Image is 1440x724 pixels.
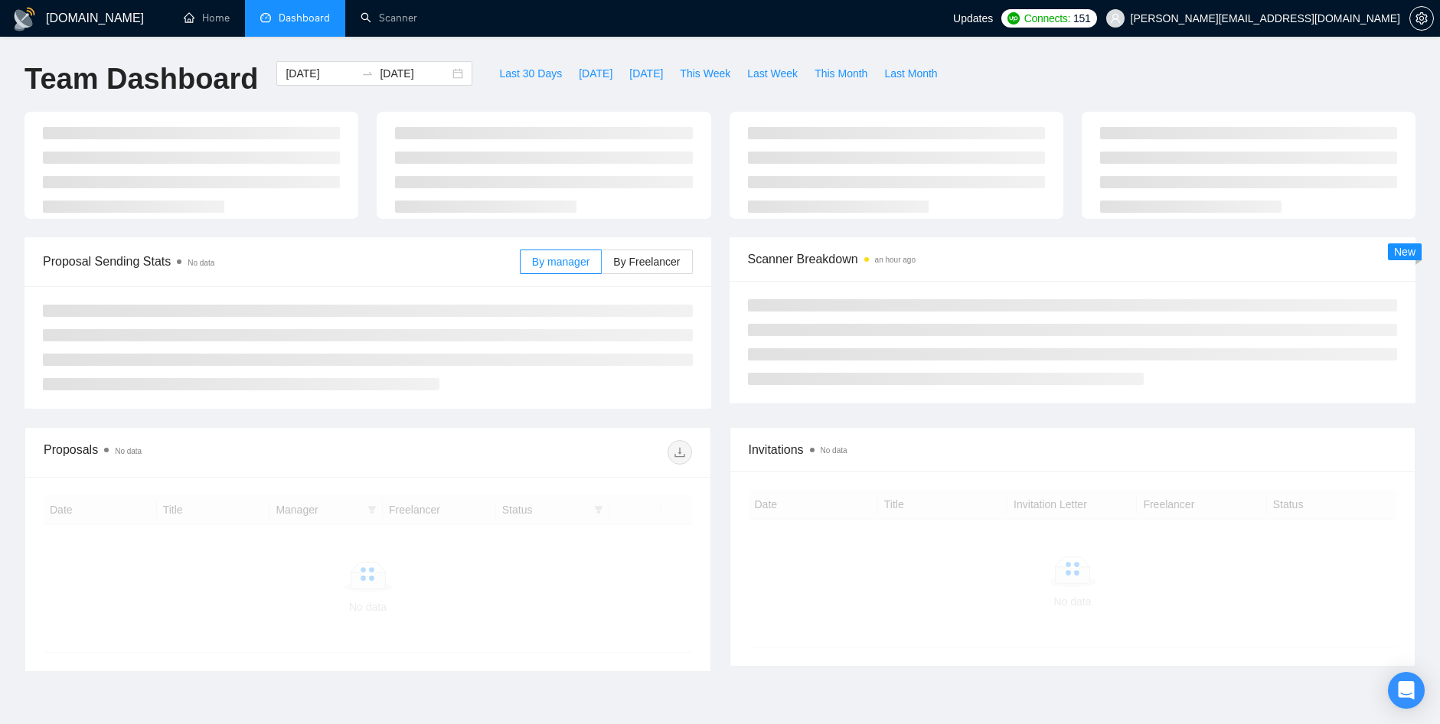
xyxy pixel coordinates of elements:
[1110,13,1121,24] span: user
[380,65,449,82] input: End date
[806,61,876,86] button: This Month
[499,65,562,82] span: Last 30 Days
[680,65,730,82] span: This Week
[12,7,37,31] img: logo
[1409,12,1434,24] a: setting
[115,447,142,455] span: No data
[44,440,367,465] div: Proposals
[43,252,520,271] span: Proposal Sending Stats
[188,259,214,267] span: No data
[361,67,374,80] span: swap-right
[286,65,355,82] input: Start date
[747,65,798,82] span: Last Week
[821,446,847,455] span: No data
[1410,12,1433,24] span: setting
[875,256,916,264] time: an hour ago
[361,67,374,80] span: to
[629,65,663,82] span: [DATE]
[279,11,330,24] span: Dashboard
[1388,672,1425,709] div: Open Intercom Messenger
[884,65,937,82] span: Last Month
[671,61,739,86] button: This Week
[613,256,680,268] span: By Freelancer
[815,65,867,82] span: This Month
[570,61,621,86] button: [DATE]
[361,11,417,24] a: searchScanner
[491,61,570,86] button: Last 30 Days
[1409,6,1434,31] button: setting
[532,256,589,268] span: By manager
[1073,10,1090,27] span: 151
[1024,10,1070,27] span: Connects:
[953,12,993,24] span: Updates
[748,249,1398,269] span: Scanner Breakdown
[749,440,1397,459] span: Invitations
[1007,12,1020,24] img: upwork-logo.png
[739,61,806,86] button: Last Week
[579,65,612,82] span: [DATE]
[621,61,671,86] button: [DATE]
[1394,246,1416,258] span: New
[184,11,230,24] a: homeHome
[260,12,271,23] span: dashboard
[24,61,258,97] h1: Team Dashboard
[876,61,945,86] button: Last Month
